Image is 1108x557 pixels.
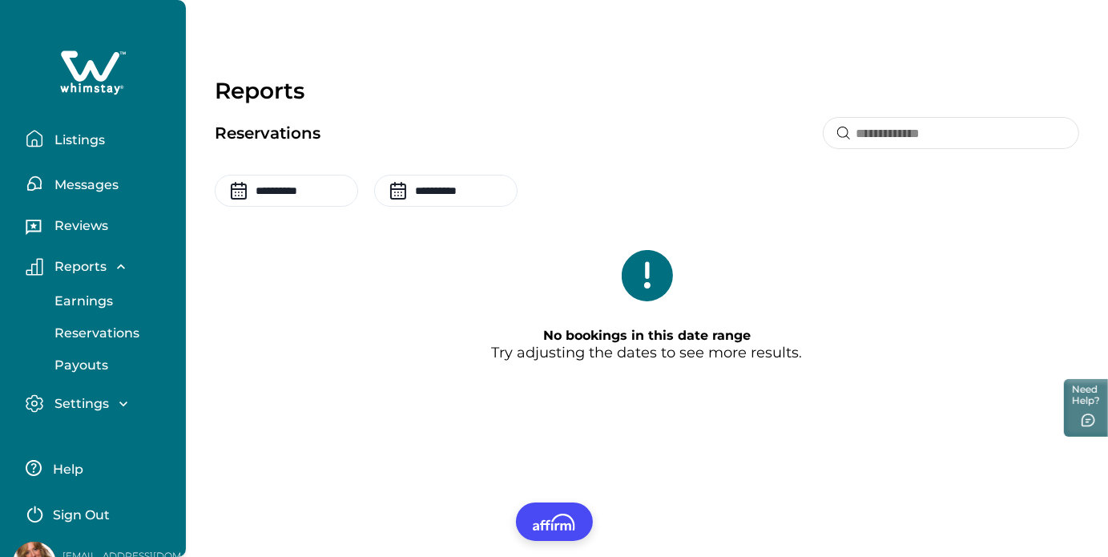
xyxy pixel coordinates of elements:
button: Sign Out [26,497,167,529]
button: Reviews [26,212,173,244]
p: Reservations [50,325,139,341]
p: Reservations [215,126,320,142]
button: Payouts [37,349,184,381]
button: Reservations [37,317,184,349]
p: Reviews [50,218,108,234]
button: Earnings [37,285,184,317]
button: Settings [26,394,173,413]
button: Listings [26,123,173,155]
p: Payouts [50,357,108,373]
p: Reports [215,77,1079,104]
p: Sign Out [53,507,110,523]
button: Messages [26,168,173,200]
div: Reports [26,285,173,381]
p: Earnings [50,293,113,309]
p: Reports [50,259,107,275]
button: Help [26,452,167,484]
button: Reports [26,258,173,276]
p: Try adjusting the dates to see more results. [492,327,803,362]
p: Messages [50,177,119,193]
p: Listings [50,132,105,148]
p: Help [48,462,83,478]
p: Settings [50,396,109,412]
span: No bookings in this date range [543,328,751,343]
